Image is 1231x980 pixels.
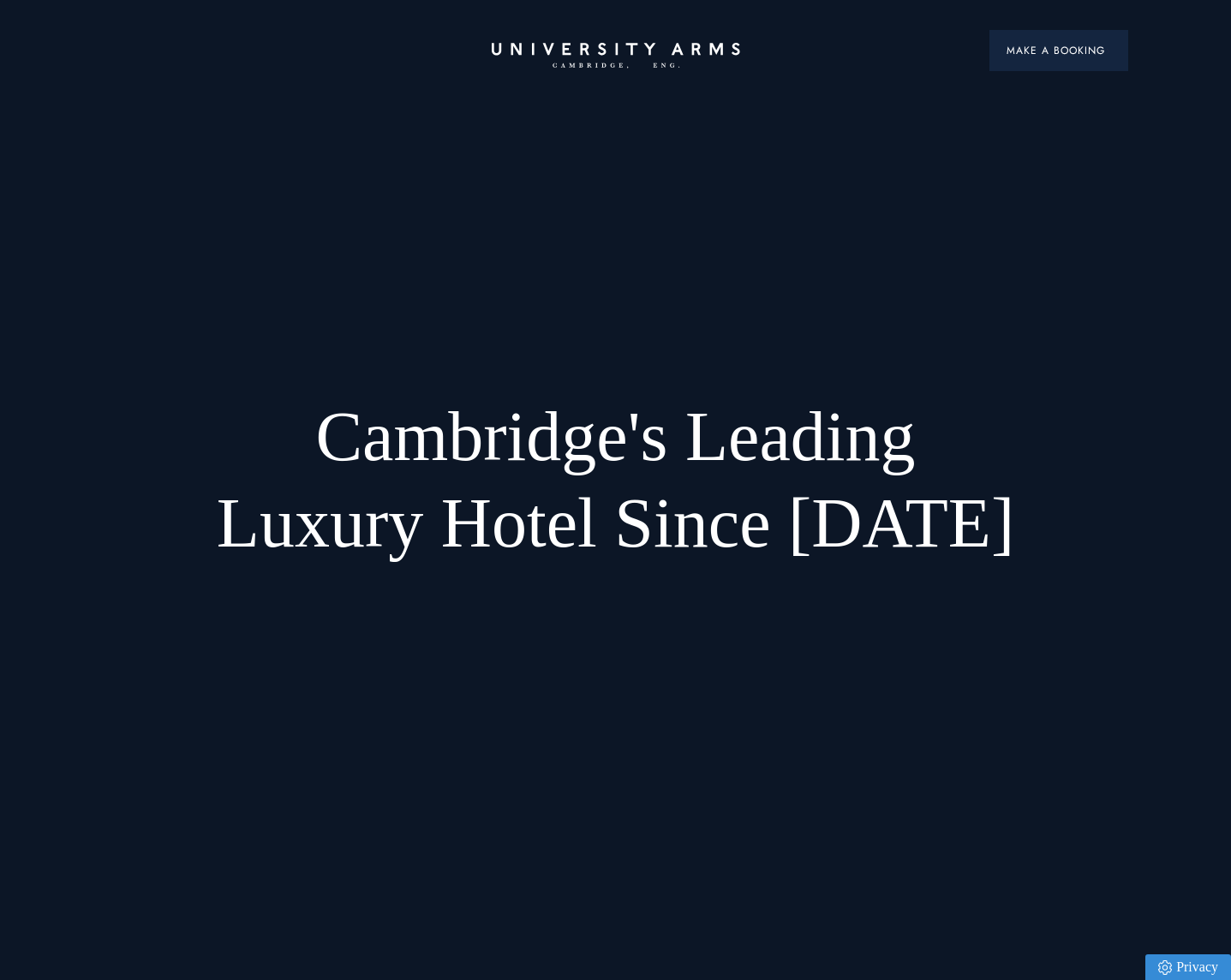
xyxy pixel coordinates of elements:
[206,394,1026,565] h1: Cambridge's Leading Luxury Hotel Since [DATE]
[1007,43,1111,58] span: Make a Booking
[1158,960,1172,975] img: Privacy
[1105,48,1111,54] img: Arrow icon
[1145,954,1231,980] a: Privacy
[989,30,1128,71] button: Make a BookingArrow icon
[492,43,740,69] a: Home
